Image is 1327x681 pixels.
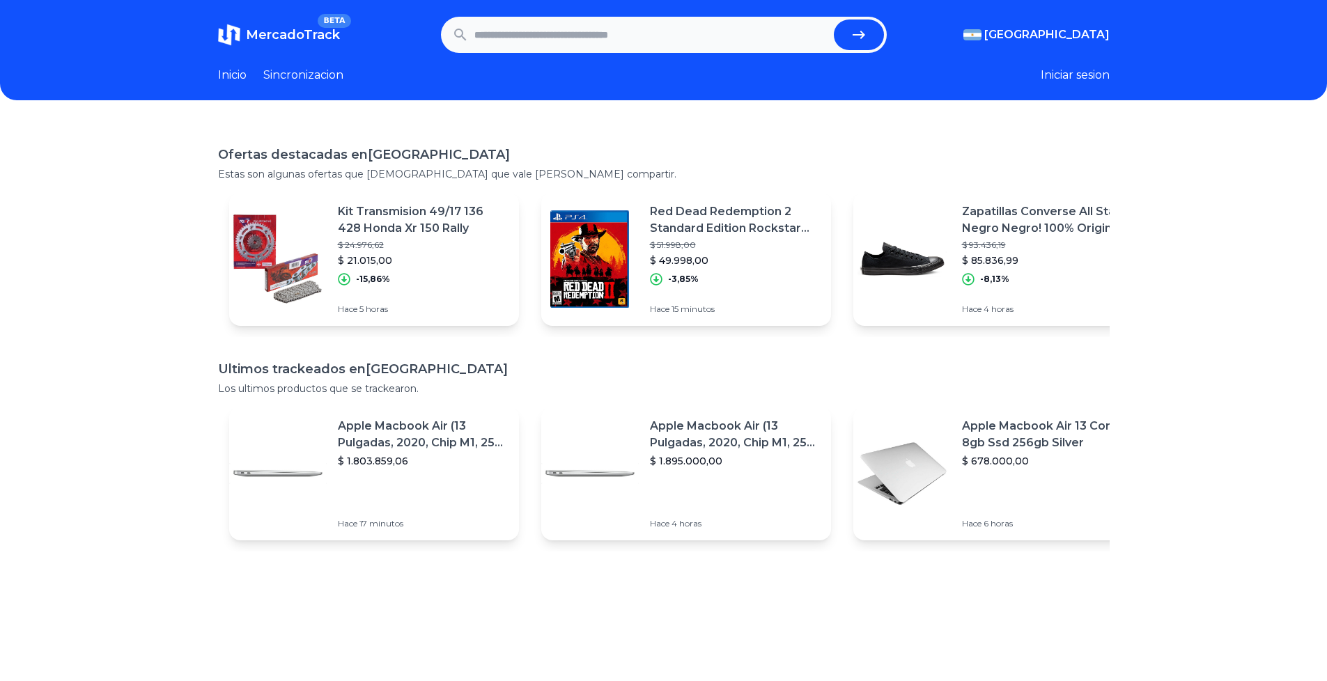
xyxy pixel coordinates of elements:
[218,145,1110,164] h1: Ofertas destacadas en [GEOGRAPHIC_DATA]
[218,167,1110,181] p: Estas son algunas ofertas que [DEMOGRAPHIC_DATA] que vale [PERSON_NAME] compartir.
[650,518,820,529] p: Hace 4 horas
[963,29,981,40] img: Argentina
[853,425,951,522] img: Featured image
[541,425,639,522] img: Featured image
[853,192,1143,326] a: Featured imageZapatillas Converse All Star !!! Negro Negro! 100% Original!$ 93.436,19$ 85.836,99-...
[962,240,1132,251] p: $ 93.436,19
[263,67,343,84] a: Sincronizacion
[650,418,820,451] p: Apple Macbook Air (13 Pulgadas, 2020, Chip M1, 256 Gb De Ssd, 8 Gb De Ram) - Plata
[650,454,820,468] p: $ 1.895.000,00
[246,27,340,42] span: MercadoTrack
[853,210,951,308] img: Featured image
[963,26,1110,43] button: [GEOGRAPHIC_DATA]
[962,518,1132,529] p: Hace 6 horas
[853,407,1143,540] a: Featured imageApple Macbook Air 13 Core I5 8gb Ssd 256gb Silver$ 678.000,00Hace 6 horas
[338,203,508,237] p: Kit Transmision 49/17 136 428 Honda Xr 150 Rally
[962,418,1132,451] p: Apple Macbook Air 13 Core I5 8gb Ssd 256gb Silver
[668,274,699,285] p: -3,85%
[318,14,350,28] span: BETA
[229,192,519,326] a: Featured imageKit Transmision 49/17 136 428 Honda Xr 150 Rally$ 24.976,62$ 21.015,00-15,86%Hace 5...
[541,192,831,326] a: Featured imageRed Dead Redemption 2 Standard Edition Rockstar Games Ps4 Físico$ 51.998,00$ 49.998...
[541,210,639,308] img: Featured image
[650,240,820,251] p: $ 51.998,00
[218,382,1110,396] p: Los ultimos productos que se trackearon.
[1041,67,1110,84] button: Iniciar sesion
[218,359,1110,379] h1: Ultimos trackeados en [GEOGRAPHIC_DATA]
[980,274,1009,285] p: -8,13%
[650,253,820,267] p: $ 49.998,00
[218,24,340,46] a: MercadoTrackBETA
[338,454,508,468] p: $ 1.803.859,06
[338,240,508,251] p: $ 24.976,62
[984,26,1110,43] span: [GEOGRAPHIC_DATA]
[962,203,1132,237] p: Zapatillas Converse All Star !!! Negro Negro! 100% Original!
[962,253,1132,267] p: $ 85.836,99
[962,304,1132,315] p: Hace 4 horas
[962,454,1132,468] p: $ 678.000,00
[229,210,327,308] img: Featured image
[650,203,820,237] p: Red Dead Redemption 2 Standard Edition Rockstar Games Ps4 Físico
[338,518,508,529] p: Hace 17 minutos
[338,418,508,451] p: Apple Macbook Air (13 Pulgadas, 2020, Chip M1, 256 Gb De Ssd, 8 Gb De Ram) - Plata
[650,304,820,315] p: Hace 15 minutos
[218,67,247,84] a: Inicio
[338,253,508,267] p: $ 21.015,00
[229,407,519,540] a: Featured imageApple Macbook Air (13 Pulgadas, 2020, Chip M1, 256 Gb De Ssd, 8 Gb De Ram) - Plata$...
[541,407,831,540] a: Featured imageApple Macbook Air (13 Pulgadas, 2020, Chip M1, 256 Gb De Ssd, 8 Gb De Ram) - Plata$...
[229,425,327,522] img: Featured image
[356,274,390,285] p: -15,86%
[218,24,240,46] img: MercadoTrack
[338,304,508,315] p: Hace 5 horas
